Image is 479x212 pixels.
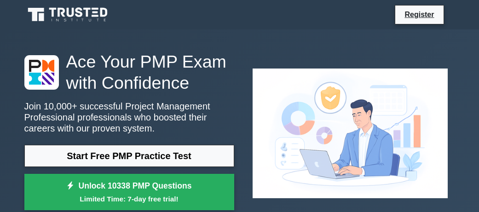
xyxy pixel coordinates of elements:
[24,101,234,134] p: Join 10,000+ successful Project Management Professional professionals who boosted their careers w...
[24,145,234,167] a: Start Free PMP Practice Test
[24,174,234,211] a: Unlock 10338 PMP QuestionsLimited Time: 7-day free trial!
[245,61,455,206] img: Project Management Professional Preview
[24,52,234,93] h1: Ace Your PMP Exam with Confidence
[36,194,223,204] small: Limited Time: 7-day free trial!
[399,9,439,20] a: Register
